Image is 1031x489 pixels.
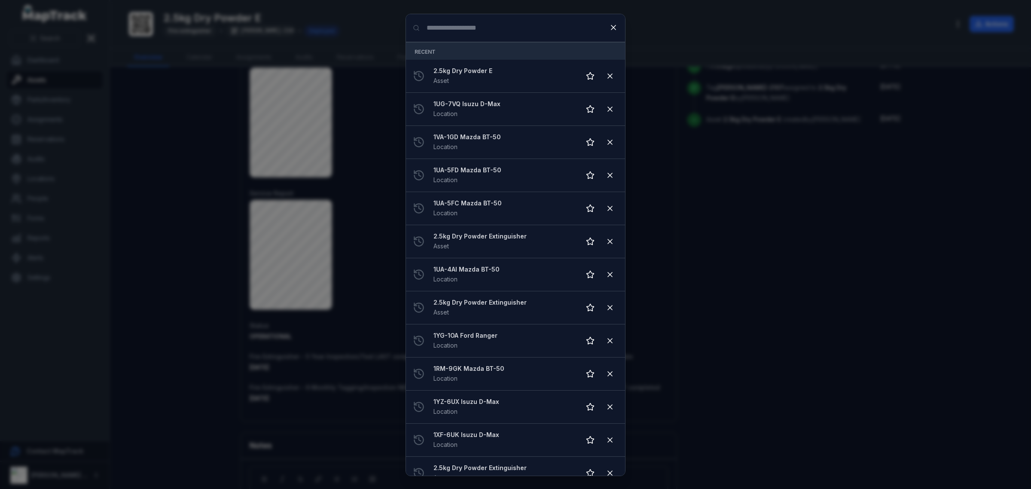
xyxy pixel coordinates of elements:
[433,232,573,241] strong: 2.5kg Dry Powder Extinguisher
[433,464,573,472] strong: 2.5kg Dry Powder Extinguisher
[433,176,458,183] span: Location
[433,397,573,416] a: 1YZ-6UX Isuzu D-MaxLocation
[433,397,573,406] strong: 1YZ-6UX Isuzu D-Max
[433,408,458,415] span: Location
[433,331,573,340] strong: 1YG-1OA Ford Ranger
[433,67,573,86] a: 2.5kg Dry Powder EAsset
[433,464,573,483] a: 2.5kg Dry Powder ExtinguisherAsset
[433,133,573,152] a: 1VA-1GD Mazda BT-50Location
[433,166,573,185] a: 1UA-5FD Mazda BT-50Location
[415,49,436,55] span: Recent
[433,431,573,449] a: 1XF-6UK Isuzu D-MaxLocation
[433,100,573,108] strong: 1UG-7VQ Isuzu D-Max
[433,298,573,317] a: 2.5kg Dry Powder ExtinguisherAsset
[433,265,573,284] a: 1UA-4AI Mazda BT-50Location
[433,431,573,439] strong: 1XF-6UK Isuzu D-Max
[433,298,573,307] strong: 2.5kg Dry Powder Extinguisher
[433,133,573,141] strong: 1VA-1GD Mazda BT-50
[433,275,458,283] span: Location
[433,364,573,383] a: 1RM-9GK Mazda BT-50Location
[433,67,573,75] strong: 2.5kg Dry Powder E
[433,242,449,250] span: Asset
[433,364,573,373] strong: 1RM-9GK Mazda BT-50
[433,166,573,174] strong: 1UA-5FD Mazda BT-50
[433,375,458,382] span: Location
[433,265,573,274] strong: 1UA-4AI Mazda BT-50
[433,232,573,251] a: 2.5kg Dry Powder ExtinguisherAsset
[433,474,449,481] span: Asset
[433,342,458,349] span: Location
[433,199,573,218] a: 1UA-5FC Mazda BT-50Location
[433,110,458,117] span: Location
[433,77,449,84] span: Asset
[433,441,458,448] span: Location
[433,331,573,350] a: 1YG-1OA Ford RangerLocation
[433,143,458,150] span: Location
[433,199,573,208] strong: 1UA-5FC Mazda BT-50
[433,309,449,316] span: Asset
[433,209,458,217] span: Location
[433,100,573,119] a: 1UG-7VQ Isuzu D-MaxLocation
